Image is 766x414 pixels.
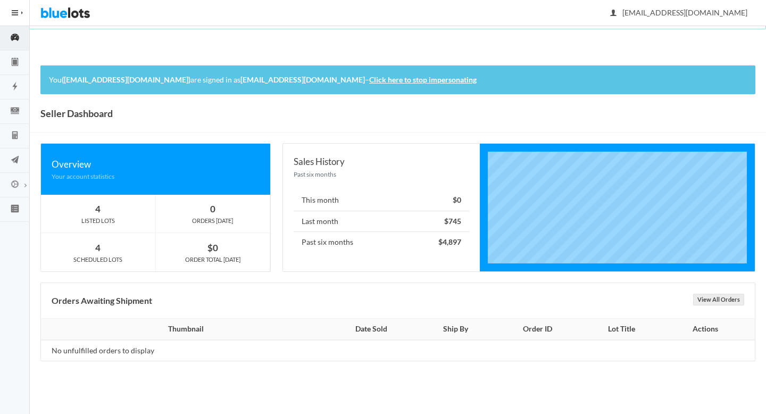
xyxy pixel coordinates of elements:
li: Last month [294,211,469,233]
div: Sales History [294,154,469,169]
th: Ship By [418,319,494,340]
div: ORDERS [DATE] [156,216,270,226]
strong: $0 [453,195,461,204]
ion-icon: person [608,9,619,19]
div: ORDER TOTAL [DATE] [156,255,270,264]
a: Click here to stop impersonating [369,75,477,84]
th: Thumbnail [41,319,325,340]
b: Orders Awaiting Shipment [52,295,152,305]
td: No unfulfilled orders to display [41,340,325,361]
strong: ([EMAIL_ADDRESS][DOMAIN_NAME]) [62,75,190,84]
div: Overview [52,157,260,171]
div: Past six months [294,169,469,179]
div: Your account statistics [52,171,260,181]
div: LISTED LOTS [41,216,155,226]
div: SCHEDULED LOTS [41,255,155,264]
h1: Seller Dashboard [40,105,113,121]
li: This month [294,190,469,211]
strong: [EMAIL_ADDRESS][DOMAIN_NAME] [240,75,365,84]
strong: 4 [95,203,101,214]
th: Order ID [494,319,581,340]
a: View All Orders [693,294,744,305]
strong: $0 [207,242,218,253]
strong: 0 [210,203,215,214]
th: Date Sold [325,319,418,340]
th: Lot Title [581,319,662,340]
strong: $745 [444,217,461,226]
strong: 4 [95,242,101,253]
th: Actions [662,319,755,340]
strong: $4,897 [438,237,461,246]
p: You are signed in as – [49,74,747,86]
li: Past six months [294,231,469,253]
span: [EMAIL_ADDRESS][DOMAIN_NAME] [611,8,747,17]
